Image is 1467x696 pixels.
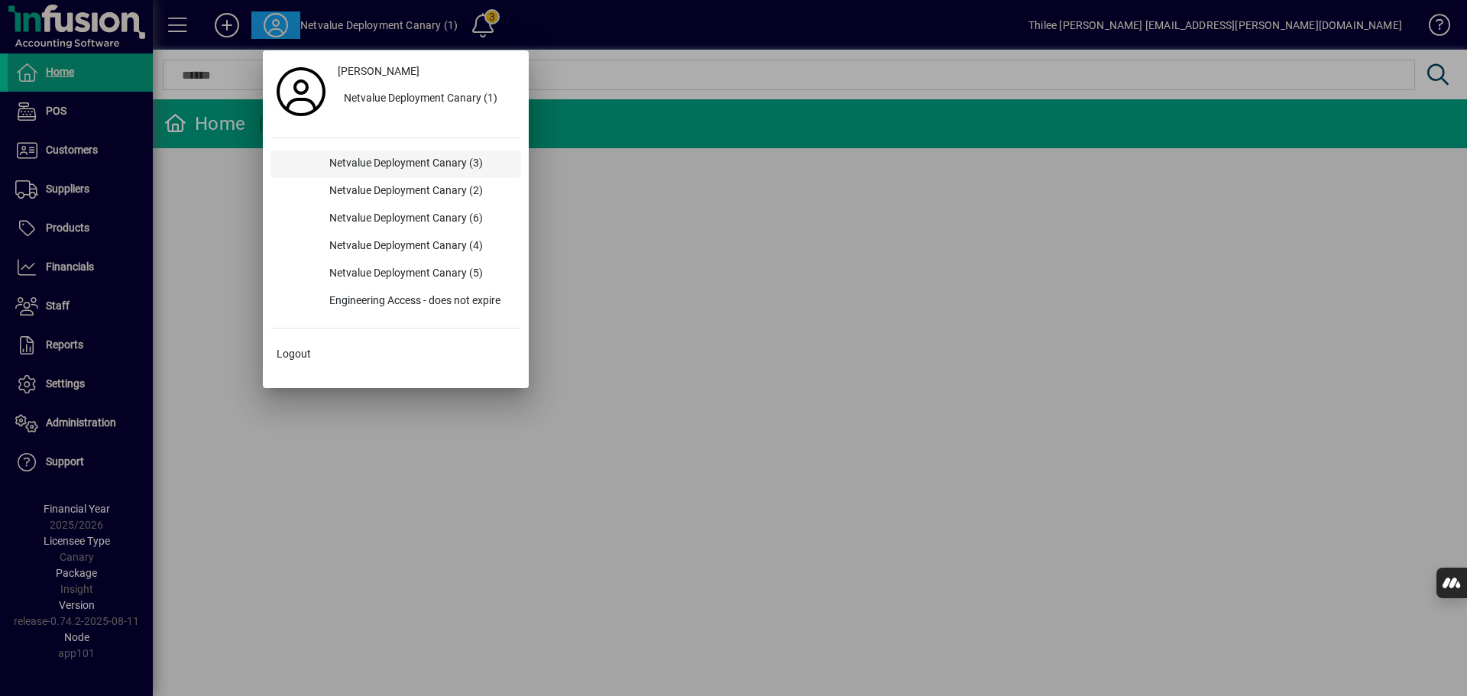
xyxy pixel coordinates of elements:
[317,288,521,316] div: Engineering Access - does not expire
[277,346,311,362] span: Logout
[332,86,521,113] button: Netvalue Deployment Canary (1)
[317,206,521,233] div: Netvalue Deployment Canary (6)
[270,178,521,206] button: Netvalue Deployment Canary (2)
[332,58,521,86] a: [PERSON_NAME]
[270,261,521,288] button: Netvalue Deployment Canary (5)
[270,233,521,261] button: Netvalue Deployment Canary (4)
[270,288,521,316] button: Engineering Access - does not expire
[270,78,332,105] a: Profile
[317,151,521,178] div: Netvalue Deployment Canary (3)
[270,206,521,233] button: Netvalue Deployment Canary (6)
[317,261,521,288] div: Netvalue Deployment Canary (5)
[270,151,521,178] button: Netvalue Deployment Canary (3)
[317,178,521,206] div: Netvalue Deployment Canary (2)
[338,63,419,79] span: [PERSON_NAME]
[270,341,521,368] button: Logout
[317,233,521,261] div: Netvalue Deployment Canary (4)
